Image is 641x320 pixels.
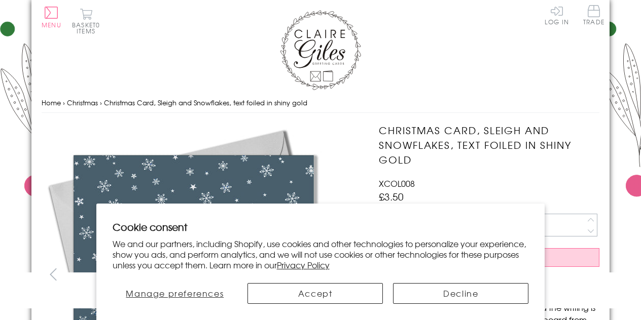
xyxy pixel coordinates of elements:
[379,177,415,189] span: XCOL008
[379,123,599,167] h1: Christmas Card, Sleigh and Snowflakes, text foiled in shiny gold
[379,189,404,204] span: £3.50
[77,20,100,35] span: 0 items
[42,93,599,113] nav: breadcrumbs
[113,283,237,304] button: Manage preferences
[126,287,224,299] span: Manage preferences
[280,10,361,90] img: Claire Giles Greetings Cards
[72,8,100,34] button: Basket0 items
[42,263,64,286] button: prev
[247,283,383,304] button: Accept
[393,283,528,304] button: Decline
[104,98,307,107] span: Christmas Card, Sleigh and Snowflakes, text foiled in shiny gold
[100,98,102,107] span: ›
[42,98,61,107] a: Home
[277,259,330,271] a: Privacy Policy
[63,98,65,107] span: ›
[67,98,98,107] a: Christmas
[583,5,604,25] span: Trade
[113,238,529,270] p: We and our partners, including Shopify, use cookies and other technologies to personalize your ex...
[113,220,529,234] h2: Cookie consent
[42,20,61,29] span: Menu
[583,5,604,27] a: Trade
[545,5,569,25] a: Log In
[42,7,61,28] button: Menu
